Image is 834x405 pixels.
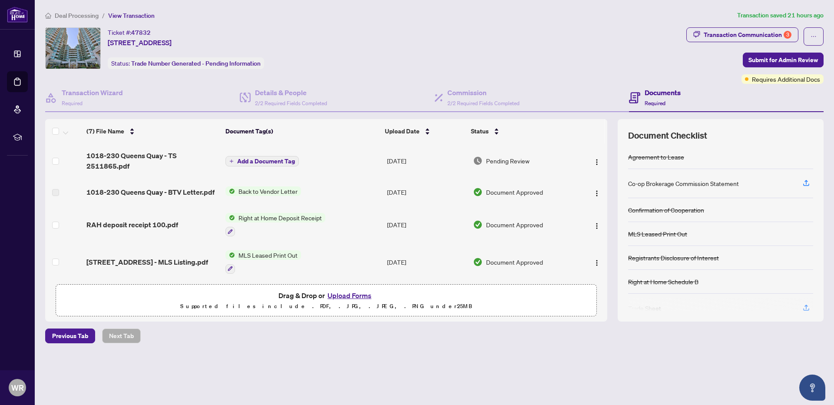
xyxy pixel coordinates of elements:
[486,257,543,267] span: Document Approved
[235,213,325,222] span: Right at Home Deposit Receipt
[628,205,704,215] div: Confirmation of Cooperation
[628,179,739,188] div: Co-op Brokerage Commission Statement
[593,259,600,266] img: Logo
[686,27,798,42] button: Transaction Communication3
[593,222,600,229] img: Logo
[628,253,719,262] div: Registrants Disclosure of Interest
[381,119,467,143] th: Upload Date
[385,126,420,136] span: Upload Date
[108,12,155,20] span: View Transaction
[62,87,123,98] h4: Transaction Wizard
[384,143,470,178] td: [DATE]
[86,219,178,230] span: RAH deposit receipt 100.pdf
[384,206,470,243] td: [DATE]
[486,220,543,229] span: Document Approved
[590,255,604,269] button: Logo
[645,87,681,98] h4: Documents
[473,187,483,197] img: Document Status
[325,290,374,301] button: Upload Forms
[473,257,483,267] img: Document Status
[225,186,301,196] button: Status IconBack to Vendor Letter
[628,229,687,239] div: MLS Leased Print Out
[593,159,600,166] img: Logo
[56,285,596,317] span: Drag & Drop orUpload FormsSupported files include .PDF, .JPG, .JPEG, .PNG under25MB
[102,329,141,343] button: Next Tab
[46,28,100,69] img: IMG-C12294244_1.jpg
[384,243,470,281] td: [DATE]
[86,150,218,171] span: 1018-230 Queens Quay - TS 2511865.pdf
[86,126,124,136] span: (7) File Name
[590,218,604,232] button: Logo
[108,27,151,37] div: Ticket #:
[255,87,327,98] h4: Details & People
[62,100,83,106] span: Required
[811,33,817,40] span: ellipsis
[384,178,470,206] td: [DATE]
[225,213,325,236] button: Status IconRight at Home Deposit Receipt
[55,12,99,20] span: Deal Processing
[86,257,208,267] span: [STREET_ADDRESS] - MLS Listing.pdf
[628,129,707,142] span: Document Checklist
[278,290,374,301] span: Drag & Drop or
[235,250,301,260] span: MLS Leased Print Out
[131,29,151,37] span: 47832
[11,382,24,394] span: WR
[486,187,543,197] span: Document Approved
[593,190,600,197] img: Logo
[645,100,665,106] span: Required
[235,186,301,196] span: Back to Vendor Letter
[225,213,235,222] img: Status Icon
[131,60,261,67] span: Trade Number Generated - Pending Information
[108,57,264,69] div: Status:
[255,100,327,106] span: 2/2 Required Fields Completed
[590,185,604,199] button: Logo
[102,10,105,20] li: /
[52,329,88,343] span: Previous Tab
[108,37,172,48] span: [STREET_ADDRESS]
[486,156,530,166] span: Pending Review
[45,13,51,19] span: home
[737,10,824,20] article: Transaction saved 21 hours ago
[225,250,235,260] img: Status Icon
[225,156,299,167] button: Add a Document Tag
[799,375,825,401] button: Open asap
[471,126,489,136] span: Status
[86,187,215,197] span: 1018-230 Queens Quay - BTV Letter.pdf
[628,152,684,162] div: Agreement to Lease
[473,156,483,166] img: Document Status
[225,250,301,274] button: Status IconMLS Leased Print Out
[447,100,520,106] span: 2/2 Required Fields Completed
[237,158,295,164] span: Add a Document Tag
[590,154,604,168] button: Logo
[784,31,791,39] div: 3
[45,329,95,343] button: Previous Tab
[225,156,299,166] button: Add a Document Tag
[229,159,234,163] span: plus
[748,53,818,67] span: Submit for Admin Review
[467,119,575,143] th: Status
[222,119,381,143] th: Document Tag(s)
[7,7,28,23] img: logo
[628,277,698,286] div: Right at Home Schedule B
[61,301,591,312] p: Supported files include .PDF, .JPG, .JPEG, .PNG under 25 MB
[473,220,483,229] img: Document Status
[752,74,820,84] span: Requires Additional Docs
[83,119,222,143] th: (7) File Name
[225,186,235,196] img: Status Icon
[704,28,791,42] div: Transaction Communication
[447,87,520,98] h4: Commission
[743,53,824,67] button: Submit for Admin Review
